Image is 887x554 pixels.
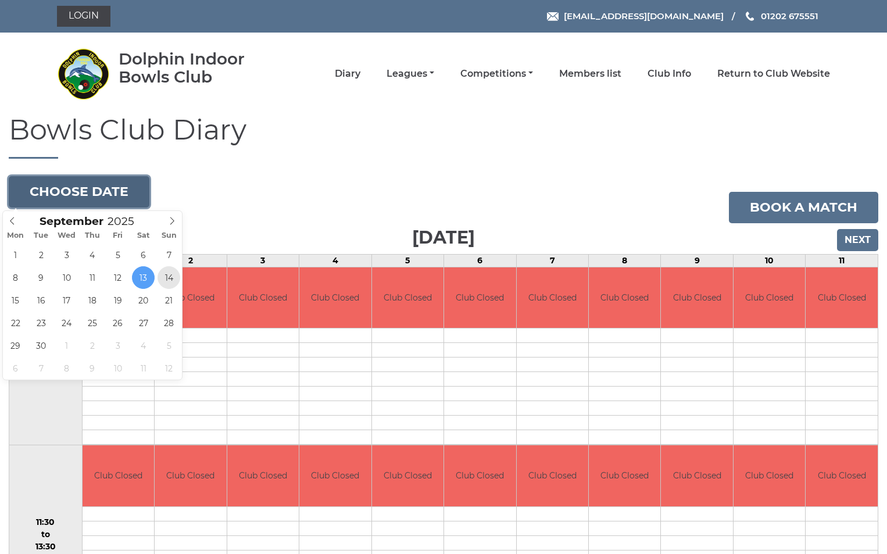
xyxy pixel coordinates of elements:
[81,244,103,266] span: September 4, 2025
[227,267,299,328] td: Club Closed
[81,334,103,357] span: October 2, 2025
[4,357,27,380] span: October 6, 2025
[837,229,878,251] input: Next
[106,312,129,334] span: September 26, 2025
[106,289,129,312] span: September 19, 2025
[132,266,155,289] span: September 13, 2025
[158,334,180,357] span: October 5, 2025
[132,312,155,334] span: September 27, 2025
[559,67,621,80] a: Members list
[83,445,154,506] td: Club Closed
[227,445,299,506] td: Club Closed
[155,445,226,506] td: Club Closed
[119,50,278,86] div: Dolphin Indoor Bowls Club
[444,254,516,267] td: 6
[4,312,27,334] span: September 22, 2025
[4,334,27,357] span: September 29, 2025
[106,334,129,357] span: October 3, 2025
[589,445,660,506] td: Club Closed
[806,267,878,328] td: Club Closed
[55,312,78,334] span: September 24, 2025
[158,266,180,289] span: September 14, 2025
[40,216,103,227] span: Scroll to increment
[444,267,516,328] td: Club Closed
[158,289,180,312] span: September 21, 2025
[372,445,443,506] td: Club Closed
[717,67,830,80] a: Return to Club Website
[547,12,559,21] img: Email
[9,115,878,159] h1: Bowls Club Diary
[57,48,109,100] img: Dolphin Indoor Bowls Club
[9,176,149,208] button: Choose date
[299,254,371,267] td: 4
[30,244,52,266] span: September 2, 2025
[158,244,180,266] span: September 7, 2025
[132,289,155,312] span: September 20, 2025
[131,232,156,240] span: Sat
[734,445,805,506] td: Club Closed
[106,266,129,289] span: September 12, 2025
[371,254,443,267] td: 5
[734,267,805,328] td: Club Closed
[648,67,691,80] a: Club Info
[55,266,78,289] span: September 10, 2025
[30,334,52,357] span: September 30, 2025
[55,244,78,266] span: September 3, 2025
[806,445,878,506] td: Club Closed
[155,267,226,328] td: Club Closed
[661,254,733,267] td: 9
[4,244,27,266] span: September 1, 2025
[806,254,878,267] td: 11
[517,445,588,506] td: Club Closed
[106,357,129,380] span: October 10, 2025
[57,6,110,27] a: Login
[158,312,180,334] span: September 28, 2025
[55,289,78,312] span: September 17, 2025
[4,289,27,312] span: September 15, 2025
[55,357,78,380] span: October 8, 2025
[372,267,443,328] td: Club Closed
[387,67,434,80] a: Leagues
[564,10,724,22] span: [EMAIL_ADDRESS][DOMAIN_NAME]
[132,357,155,380] span: October 11, 2025
[158,357,180,380] span: October 12, 2025
[28,232,54,240] span: Tue
[106,244,129,266] span: September 5, 2025
[746,12,754,21] img: Phone us
[299,267,371,328] td: Club Closed
[55,334,78,357] span: October 1, 2025
[547,9,724,23] a: Email [EMAIL_ADDRESS][DOMAIN_NAME]
[105,232,131,240] span: Fri
[733,254,805,267] td: 10
[299,445,371,506] td: Club Closed
[444,445,516,506] td: Club Closed
[4,266,27,289] span: September 8, 2025
[3,232,28,240] span: Mon
[132,334,155,357] span: October 4, 2025
[744,9,818,23] a: Phone us 01202 675551
[81,289,103,312] span: September 18, 2025
[516,254,588,267] td: 7
[132,244,155,266] span: September 6, 2025
[81,266,103,289] span: September 11, 2025
[517,267,588,328] td: Club Closed
[335,67,360,80] a: Diary
[54,232,80,240] span: Wed
[30,289,52,312] span: September 16, 2025
[661,445,732,506] td: Club Closed
[729,192,878,223] a: Book a match
[30,357,52,380] span: October 7, 2025
[661,267,732,328] td: Club Closed
[589,267,660,328] td: Club Closed
[30,312,52,334] span: September 23, 2025
[103,215,149,228] input: Scroll to increment
[761,10,818,22] span: 01202 675551
[227,254,299,267] td: 3
[588,254,660,267] td: 8
[156,232,182,240] span: Sun
[460,67,533,80] a: Competitions
[81,357,103,380] span: October 9, 2025
[81,312,103,334] span: September 25, 2025
[30,266,52,289] span: September 9, 2025
[155,254,227,267] td: 2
